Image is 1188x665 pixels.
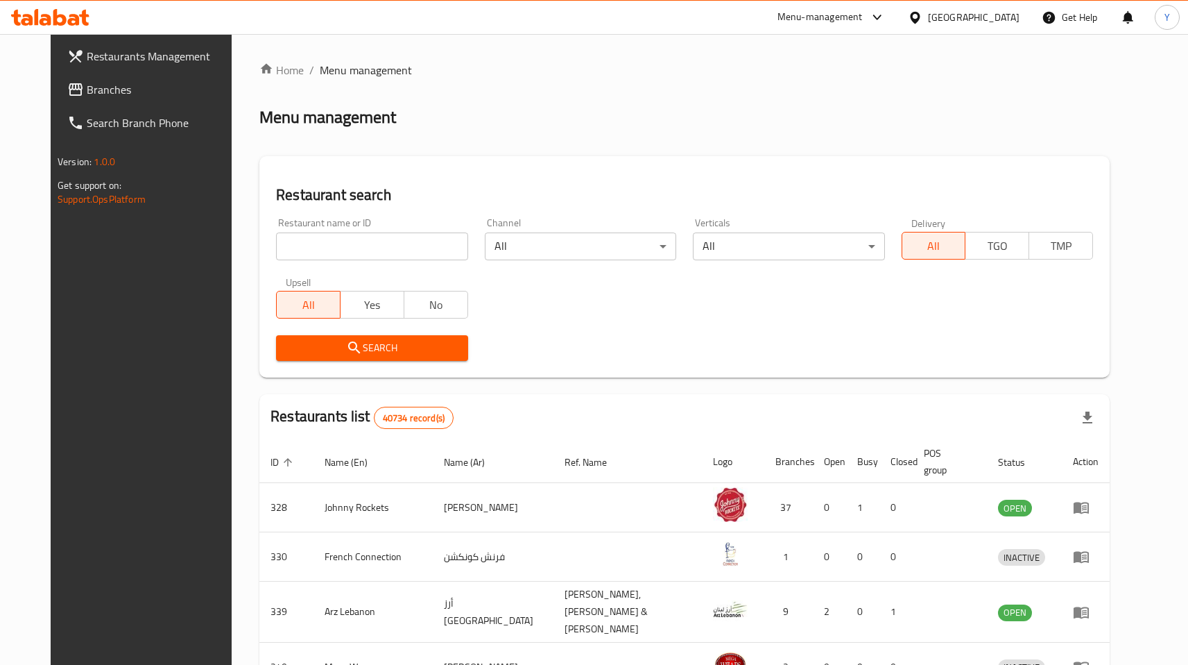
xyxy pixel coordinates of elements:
[325,454,386,471] span: Name (En)
[928,10,1019,25] div: [GEOGRAPHIC_DATA]
[58,190,146,208] a: Support.OpsPlatform
[764,582,813,643] td: 9
[764,532,813,582] td: 1
[375,412,453,425] span: 40734 record(s)
[340,291,404,319] button: Yes
[87,81,238,98] span: Branches
[433,532,553,582] td: فرنش كونكشن
[58,176,121,194] span: Get support on:
[998,550,1045,566] span: INACTIVE
[282,295,335,315] span: All
[813,441,846,483] th: Open
[813,582,846,643] td: 2
[259,582,313,643] td: 339
[259,62,304,78] a: Home
[813,532,846,582] td: 0
[879,483,913,532] td: 0
[56,73,249,106] a: Branches
[1073,548,1099,565] div: Menu
[965,232,1029,260] button: TGO
[1073,604,1099,621] div: Menu
[374,407,454,429] div: Total records count
[998,500,1032,516] div: OPEN
[713,487,748,522] img: Johnny Rockets
[924,445,970,478] span: POS group
[911,218,946,228] label: Delivery
[433,582,553,643] td: أرز [GEOGRAPHIC_DATA]
[902,232,966,260] button: All
[1073,499,1099,516] div: Menu
[879,441,913,483] th: Closed
[313,483,433,532] td: Johnny Rockets
[846,532,879,582] td: 0
[879,532,913,582] td: 0
[94,153,115,171] span: 1.0.0
[1164,10,1170,25] span: Y
[1071,401,1104,435] div: Export file
[276,233,467,260] input: Search for restaurant name or ID..
[1028,232,1093,260] button: TMP
[259,106,396,128] h2: Menu management
[998,500,1032,516] span: OPEN
[410,295,463,315] span: No
[313,582,433,643] td: Arz Lebanon
[879,582,913,643] td: 1
[908,236,961,256] span: All
[259,62,1110,78] nav: breadcrumb
[846,441,879,483] th: Busy
[287,339,456,357] span: Search
[346,295,399,315] span: Yes
[777,9,863,26] div: Menu-management
[87,48,238,65] span: Restaurants Management
[58,153,92,171] span: Version:
[764,441,813,483] th: Branches
[270,454,297,471] span: ID
[485,233,676,260] div: All
[444,454,503,471] span: Name (Ar)
[259,532,313,582] td: 330
[270,406,454,429] h2: Restaurants list
[56,40,249,73] a: Restaurants Management
[1062,441,1110,483] th: Action
[404,291,468,319] button: No
[846,582,879,643] td: 0
[998,605,1032,621] span: OPEN
[971,236,1024,256] span: TGO
[813,483,846,532] td: 0
[276,291,341,319] button: All
[56,106,249,140] a: Search Branch Phone
[693,233,884,260] div: All
[764,483,813,532] td: 37
[713,537,748,571] img: French Connection
[846,483,879,532] td: 1
[276,335,467,361] button: Search
[565,454,625,471] span: Ref. Name
[87,115,238,131] span: Search Branch Phone
[702,441,764,483] th: Logo
[433,483,553,532] td: [PERSON_NAME]
[553,582,703,643] td: [PERSON_NAME],[PERSON_NAME] & [PERSON_NAME]
[1035,236,1087,256] span: TMP
[276,185,1093,205] h2: Restaurant search
[998,454,1043,471] span: Status
[998,605,1032,621] div: OPEN
[320,62,412,78] span: Menu management
[286,277,311,287] label: Upsell
[713,592,748,627] img: Arz Lebanon
[313,532,433,582] td: French Connection
[259,483,313,532] td: 328
[309,62,314,78] li: /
